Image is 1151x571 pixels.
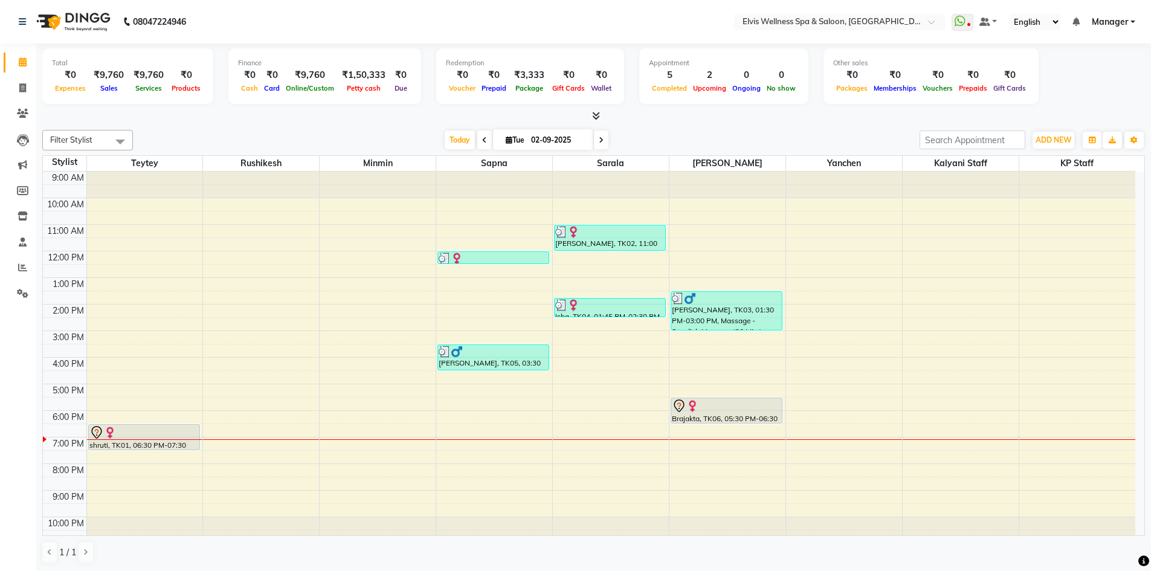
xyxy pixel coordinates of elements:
[503,135,527,144] span: Tue
[392,84,410,92] span: Due
[50,411,86,424] div: 6:00 PM
[31,5,114,39] img: logo
[671,398,782,423] div: Brajakta, TK06, 05:30 PM-06:30 PM, Massage - Deeptisue Massage (60 Min)
[1092,16,1128,28] span: Manager
[203,156,319,171] span: Rushikesh
[45,517,86,530] div: 10:00 PM
[446,84,479,92] span: Voucher
[129,68,169,82] div: ₹9,760
[512,84,546,92] span: Package
[956,68,990,82] div: ₹0
[729,84,764,92] span: Ongoing
[920,84,956,92] span: Vouchers
[344,84,384,92] span: Petty cash
[133,5,186,39] b: 08047224946
[436,156,552,171] span: Sapna
[833,68,871,82] div: ₹0
[283,84,337,92] span: Online/Custom
[649,58,799,68] div: Appointment
[261,68,283,82] div: ₹0
[59,546,76,559] span: 1 / 1
[261,84,283,92] span: Card
[990,68,1029,82] div: ₹0
[45,251,86,264] div: 12:00 PM
[446,58,614,68] div: Redemption
[690,68,729,82] div: 2
[50,305,86,317] div: 2:00 PM
[588,68,614,82] div: ₹0
[920,68,956,82] div: ₹0
[990,84,1029,92] span: Gift Cards
[479,68,509,82] div: ₹0
[87,156,203,171] span: Teytey
[45,225,86,237] div: 11:00 AM
[50,172,86,184] div: 9:00 AM
[833,84,871,92] span: Packages
[50,384,86,397] div: 5:00 PM
[50,358,86,370] div: 4:00 PM
[238,84,261,92] span: Cash
[671,292,782,330] div: [PERSON_NAME], TK03, 01:30 PM-03:00 PM, Massage - Swedish Massage (90 Min )
[52,58,204,68] div: Total
[1019,156,1136,171] span: KP Staff
[89,425,199,450] div: shruti, TK01, 06:30 PM-07:30 PM, Coloring With Stylist Consult - Root Touch-Up
[479,84,509,92] span: Prepaid
[320,156,436,171] span: Minmin
[45,198,86,211] div: 10:00 AM
[438,345,549,370] div: [PERSON_NAME], TK05, 03:30 PM-04:30 PM, Massage - Deeptisue Massage (60 Min)
[555,225,665,250] div: [PERSON_NAME], TK02, 11:00 AM-12:00 PM, Waxing - Full Body
[97,84,121,92] span: Sales
[43,156,86,169] div: Stylist
[690,84,729,92] span: Upcoming
[764,68,799,82] div: 0
[956,84,990,92] span: Prepaids
[169,68,204,82] div: ₹0
[1036,135,1071,144] span: ADD NEW
[649,68,690,82] div: 5
[50,278,86,291] div: 1:00 PM
[649,84,690,92] span: Completed
[764,84,799,92] span: No show
[52,68,89,82] div: ₹0
[390,68,411,82] div: ₹0
[871,84,920,92] span: Memberships
[509,68,549,82] div: ₹3,333
[169,84,204,92] span: Products
[527,131,588,149] input: 2025-09-02
[50,491,86,503] div: 9:00 PM
[50,135,92,144] span: Filter Stylist
[1033,132,1074,149] button: ADD NEW
[238,68,261,82] div: ₹0
[833,58,1029,68] div: Other sales
[920,131,1025,149] input: Search Appointment
[588,84,614,92] span: Wallet
[50,331,86,344] div: 3:00 PM
[669,156,785,171] span: [PERSON_NAME]
[132,84,165,92] span: Services
[871,68,920,82] div: ₹0
[89,68,129,82] div: ₹9,760
[549,68,588,82] div: ₹0
[445,131,475,149] span: Today
[50,437,86,450] div: 7:00 PM
[50,464,86,477] div: 8:00 PM
[238,58,411,68] div: Finance
[786,156,902,171] span: Yanchen
[549,84,588,92] span: Gift Cards
[283,68,337,82] div: ₹9,760
[438,252,549,263] div: [PERSON_NAME], TK02, 12:00 PM-12:30 PM, Waxing Men - Bikini wax
[903,156,1019,171] span: Kalyani Staff
[729,68,764,82] div: 0
[553,156,669,171] span: Sarala
[52,84,89,92] span: Expenses
[337,68,390,82] div: ₹1,50,333
[446,68,479,82] div: ₹0
[555,298,665,317] div: isha, TK04, 01:45 PM-02:30 PM, Threading - Eye Brows,Threading - Upper Lip,Threading - Forehead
